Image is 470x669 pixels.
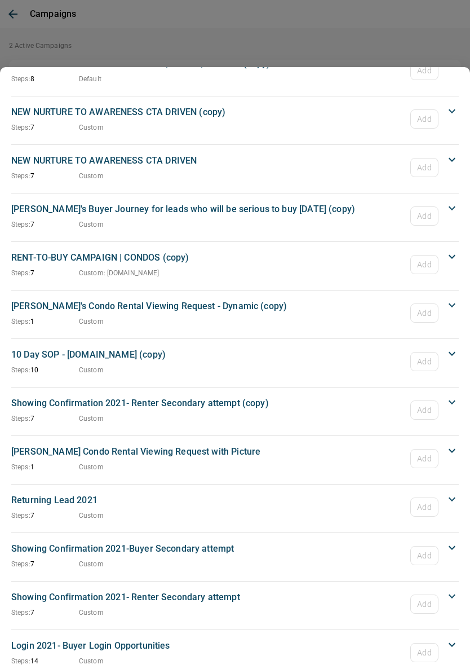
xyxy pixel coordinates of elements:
p: 7 [11,413,79,424]
div: GENERIC BUYER 30 DAY NURTURING | BUYER | CONDOS (copy)Steps:8DefaultAdd [11,55,459,86]
p: 14 [11,656,79,666]
p: 7 [11,122,79,133]
p: 10 Day SOP - [DOMAIN_NAME] (copy) [11,348,405,362]
p: 7 [11,608,79,618]
div: [PERSON_NAME]'s Buyer Journey for leads who will be serious to buy [DATE] (copy)Steps:7CustomAdd [11,200,459,232]
p: Custom [79,316,104,327]
span: Steps: [11,415,30,422]
p: Default [79,74,101,84]
p: Custom [79,462,104,472]
p: 10 [11,365,79,375]
p: 7 [11,559,79,569]
p: 7 [11,171,79,181]
span: Steps: [11,657,30,665]
span: Steps: [11,75,30,83]
p: Showing Confirmation 2021- Renter Secondary attempt (copy) [11,397,405,410]
span: Steps: [11,560,30,568]
span: Steps: [11,221,30,228]
p: NEW NURTURE TO AWARENESS CTA DRIVEN (copy) [11,105,405,119]
p: Custom [79,413,104,424]
span: Steps: [11,269,30,277]
p: Custom [79,656,104,666]
span: Steps: [11,366,30,374]
p: 1 [11,316,79,327]
div: RENT-TO-BUY CAMPAIGN | CONDOS (copy)Steps:7Custom: [DOMAIN_NAME]Add [11,249,459,280]
p: 1 [11,462,79,472]
p: 7 [11,219,79,230]
p: Showing Confirmation 2021- Renter Secondary attempt [11,591,405,604]
p: Custom [79,219,104,230]
p: RENT-TO-BUY CAMPAIGN | CONDOS (copy) [11,251,405,265]
div: Showing Confirmation 2021- Renter Secondary attemptSteps:7CustomAdd [11,588,459,620]
p: Custom [79,171,104,181]
div: Showing Confirmation 2021- Renter Secondary attempt (copy)Steps:7CustomAdd [11,394,459,426]
p: [PERSON_NAME] Condo Rental Viewing Request with Picture [11,445,405,459]
p: 8 [11,74,79,84]
p: Custom : [DOMAIN_NAME] [79,268,159,278]
p: [PERSON_NAME]'s Condo Rental Viewing Request - Dynamic (copy) [11,300,405,313]
p: 7 [11,510,79,521]
div: Showing Confirmation 2021-Buyer Secondary attemptSteps:7CustomAdd [11,540,459,571]
div: Login 2021- Buyer Login OpportunitiesSteps:14CustomAdd [11,637,459,668]
p: NEW NURTURE TO AWARENESS CTA DRIVEN [11,154,405,168]
span: Steps: [11,124,30,131]
div: 10 Day SOP - [DOMAIN_NAME] (copy)Steps:10CustomAdd [11,346,459,377]
p: Showing Confirmation 2021-Buyer Secondary attempt [11,542,405,556]
p: Custom [79,122,104,133]
span: Steps: [11,609,30,617]
p: [PERSON_NAME]'s Buyer Journey for leads who will be serious to buy [DATE] (copy) [11,203,405,216]
span: Steps: [11,172,30,180]
div: Returning Lead 2021Steps:7CustomAdd [11,491,459,523]
div: NEW NURTURE TO AWARENESS CTA DRIVENSteps:7CustomAdd [11,152,459,183]
div: [PERSON_NAME]'s Condo Rental Viewing Request - Dynamic (copy)Steps:1CustomAdd [11,297,459,329]
div: NEW NURTURE TO AWARENESS CTA DRIVEN (copy)Steps:7CustomAdd [11,103,459,135]
span: Steps: [11,318,30,325]
span: Steps: [11,512,30,520]
div: [PERSON_NAME] Condo Rental Viewing Request with PictureSteps:1CustomAdd [11,443,459,474]
p: Custom [79,559,104,569]
p: Login 2021- Buyer Login Opportunities [11,639,405,653]
p: 7 [11,268,79,278]
p: Custom [79,510,104,521]
p: Returning Lead 2021 [11,494,405,507]
p: Custom [79,608,104,618]
span: Steps: [11,463,30,471]
p: Custom [79,365,104,375]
